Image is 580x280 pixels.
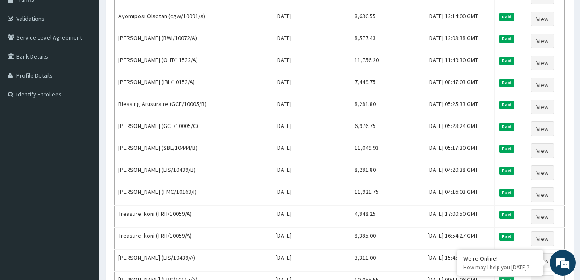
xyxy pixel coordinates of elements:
a: View [531,100,554,114]
span: Paid [499,35,515,43]
td: [DATE] [272,140,351,162]
td: 8,281.80 [351,162,424,184]
td: 11,049.93 [351,140,424,162]
td: [DATE] 16:54:27 GMT [424,228,494,250]
td: [DATE] 05:23:24 GMT [424,118,494,140]
td: [PERSON_NAME] (EIS/10439/B) [115,162,272,184]
p: How may I help you today? [463,264,537,271]
td: [DATE] [272,8,351,30]
td: [PERSON_NAME] (EIS/10439/A) [115,250,272,272]
td: [DATE] 12:03:38 GMT [424,30,494,52]
td: [DATE] 04:20:38 GMT [424,162,494,184]
span: Paid [499,123,515,131]
td: 6,976.75 [351,118,424,140]
td: [PERSON_NAME] (IBL/10153/A) [115,74,272,96]
span: Paid [499,101,515,109]
td: [DATE] 12:14:00 GMT [424,8,494,30]
a: View [531,121,554,136]
td: 11,921.75 [351,184,424,206]
span: Paid [499,233,515,240]
textarea: Type your message and hit 'Enter' [4,188,165,218]
td: [PERSON_NAME] (BWI/10072/A) [115,30,272,52]
td: [DATE] 04:16:03 GMT [424,184,494,206]
td: [DATE] [272,184,351,206]
td: 11,756.20 [351,52,424,74]
td: [DATE] [272,30,351,52]
td: [DATE] 08:47:03 GMT [424,74,494,96]
a: View [531,34,554,48]
span: Paid [499,13,515,21]
div: Chat with us now [45,48,145,59]
td: [DATE] [272,250,351,272]
td: [PERSON_NAME] (SBL/10444/B) [115,140,272,162]
td: 8,385.00 [351,228,424,250]
td: 8,636.55 [351,8,424,30]
td: 7,449.75 [351,74,424,96]
span: Paid [499,79,515,87]
a: View [531,12,554,26]
a: View [531,56,554,70]
span: Paid [499,145,515,152]
span: Paid [499,167,515,174]
td: [DATE] [272,162,351,184]
td: [DATE] [272,118,351,140]
td: [DATE] 05:17:30 GMT [424,140,494,162]
span: Paid [499,189,515,196]
td: 3,311.00 [351,250,424,272]
a: View [531,187,554,202]
a: View [531,165,554,180]
td: [DATE] 15:45:28 GMT [424,250,494,272]
a: View [531,231,554,246]
td: Blessing Arusuraire (GCE/10005/B) [115,96,272,118]
a: View [531,143,554,158]
a: View [531,78,554,92]
td: 4,848.25 [351,206,424,228]
td: Treasure Ikoni (TRH/10059/A) [115,228,272,250]
td: 8,577.43 [351,30,424,52]
td: [DATE] [272,74,351,96]
td: [DATE] 11:49:30 GMT [424,52,494,74]
span: Paid [499,57,515,65]
td: 8,281.80 [351,96,424,118]
span: Paid [499,211,515,218]
td: Treasure Ikoni (TRH/10059/A) [115,206,272,228]
div: We're Online! [463,255,537,262]
td: Ayomiposi Olaotan (cgw/10091/a) [115,8,272,30]
td: [DATE] [272,96,351,118]
td: [PERSON_NAME] (OHT/11532/A) [115,52,272,74]
img: d_794563401_company_1708531726252_794563401 [16,43,35,65]
td: [PERSON_NAME] (FMC/10163/I) [115,184,272,206]
div: Minimize live chat window [142,4,162,25]
td: [DATE] 17:00:50 GMT [424,206,494,228]
td: [DATE] [272,228,351,250]
td: [DATE] [272,52,351,74]
td: [DATE] 05:25:33 GMT [424,96,494,118]
td: [DATE] [272,206,351,228]
a: View [531,209,554,224]
span: We're online! [50,85,119,172]
td: [PERSON_NAME] (GCE/10005/C) [115,118,272,140]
